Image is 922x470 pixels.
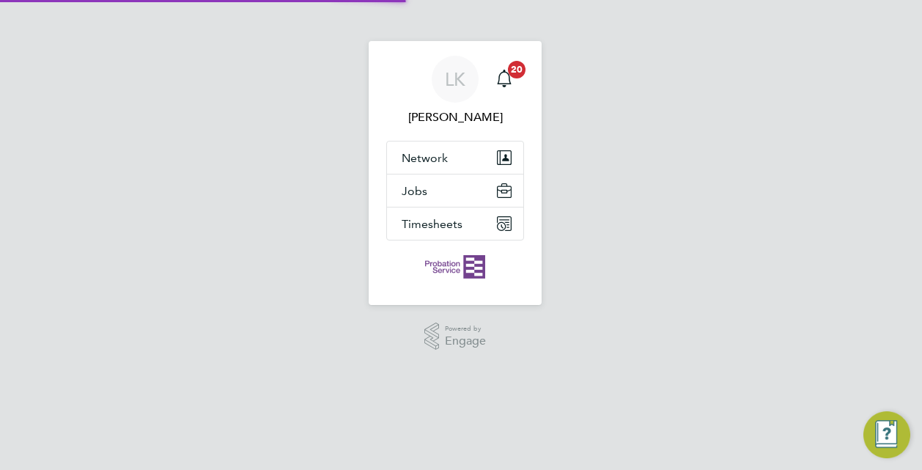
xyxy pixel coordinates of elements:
span: Powered by [445,323,486,335]
button: Jobs [387,175,523,207]
img: probationservice-logo-retina.png [425,255,484,279]
span: Lisa Kay [386,109,524,126]
span: 20 [508,61,525,78]
span: Jobs [402,184,427,198]
a: LK[PERSON_NAME] [386,56,524,126]
span: Engage [445,335,486,348]
a: 20 [490,56,519,103]
a: Powered byEngage [424,323,487,350]
span: Network [402,151,448,165]
span: Timesheets [402,217,462,231]
button: Timesheets [387,208,523,240]
button: Engage Resource Center [863,411,910,458]
a: Go to home page [386,255,524,279]
nav: Main navigation [369,41,542,305]
button: Network [387,142,523,174]
span: LK [445,70,465,89]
